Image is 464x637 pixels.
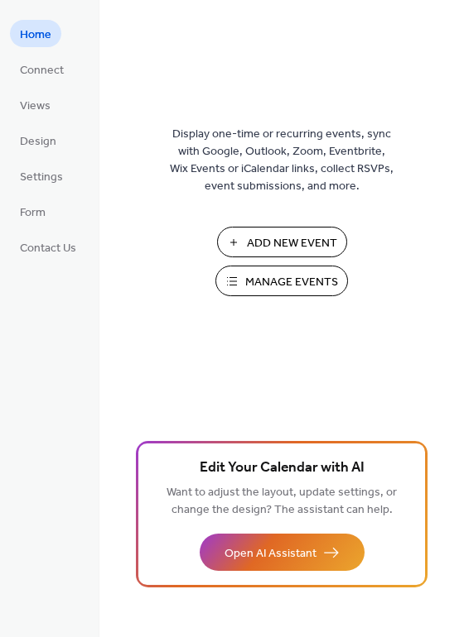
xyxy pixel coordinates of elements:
span: Edit Your Calendar with AI [200,457,365,480]
button: Open AI Assistant [200,534,365,571]
a: Settings [10,162,73,189]
button: Manage Events [215,266,348,296]
a: Home [10,20,61,47]
a: Form [10,198,56,225]
a: Connect [10,55,74,83]
span: Views [20,98,51,115]
span: Display one-time or recurring events, sync with Google, Outlook, Zoom, Eventbrite, Wix Events or ... [170,126,394,195]
a: Design [10,127,66,154]
span: Add New Event [247,235,337,252]
a: Views [10,91,60,118]
span: Home [20,26,51,44]
span: Want to adjust the layout, update settings, or change the design? The assistant can help. [167,481,397,521]
span: Open AI Assistant [225,545,317,563]
span: Contact Us [20,240,76,257]
span: Manage Events [245,274,338,291]
span: Form [20,204,46,222]
span: Connect [20,62,64,79]
button: Add New Event [217,227,347,257]
span: Settings [20,169,63,186]
span: Design [20,133,56,151]
a: Contact Us [10,233,86,261]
